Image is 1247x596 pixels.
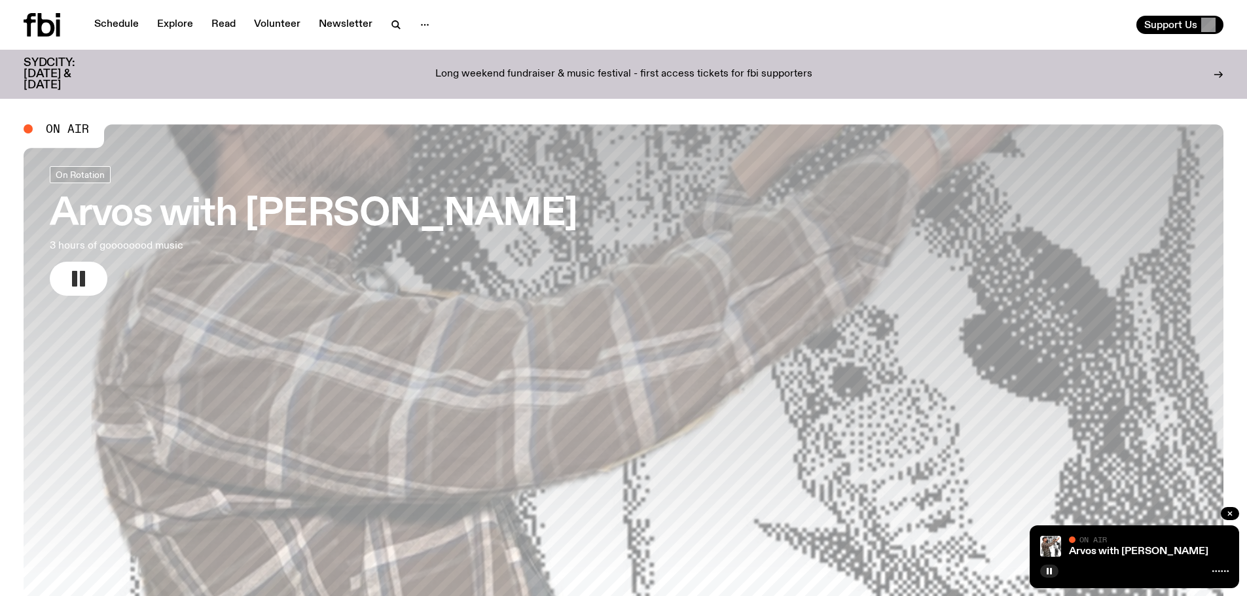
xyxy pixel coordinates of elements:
a: Explore [149,16,201,34]
a: Arvos with [PERSON_NAME]3 hours of goooooood music [50,166,577,296]
h3: Arvos with [PERSON_NAME] [50,196,577,233]
button: Support Us [1136,16,1223,34]
a: Newsletter [311,16,380,34]
span: On Rotation [56,169,105,179]
p: 3 hours of goooooood music [50,238,385,254]
a: Volunteer [246,16,308,34]
span: On Air [46,123,89,135]
span: On Air [1079,535,1107,544]
a: Arvos with [PERSON_NAME] [1069,546,1208,557]
span: Support Us [1144,19,1197,31]
a: On Rotation [50,166,111,183]
a: Schedule [86,16,147,34]
a: Read [204,16,244,34]
h3: SYDCITY: [DATE] & [DATE] [24,58,107,91]
p: Long weekend fundraiser & music festival - first access tickets for fbi supporters [435,69,812,80]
